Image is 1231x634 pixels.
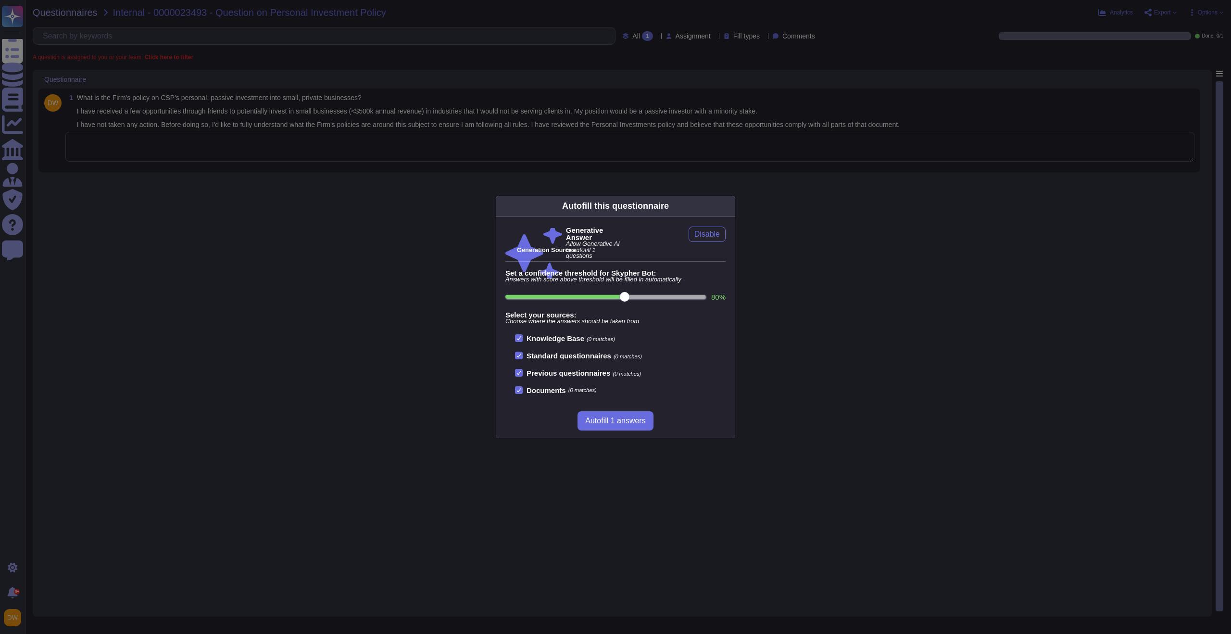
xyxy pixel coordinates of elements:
button: Disable [689,227,726,242]
b: Set a confidence threshold for Skypher Bot: [505,269,726,277]
b: Generative Answer [566,227,623,241]
span: Disable [694,230,720,238]
span: Choose where the answers should be taken from [505,318,726,325]
b: Previous questionnaires [527,369,610,377]
button: Autofill 1 answers [578,411,653,431]
label: 80 % [711,293,726,301]
span: Allow Generative AI to autofill 1 questions [566,241,623,259]
b: Documents [527,387,566,394]
b: Select your sources: [505,311,726,318]
span: Answers with score above threshold will be filled in automatically [505,277,726,283]
span: (0 matches) [613,371,641,377]
span: (0 matches) [614,354,642,359]
b: Standard questionnaires [527,352,611,360]
span: Autofill 1 answers [585,417,645,425]
div: Autofill this questionnaire [562,200,669,213]
span: (0 matches) [568,388,597,393]
b: Knowledge Base [527,334,584,342]
b: Generation Sources : [517,246,579,254]
span: (0 matches) [587,336,615,342]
